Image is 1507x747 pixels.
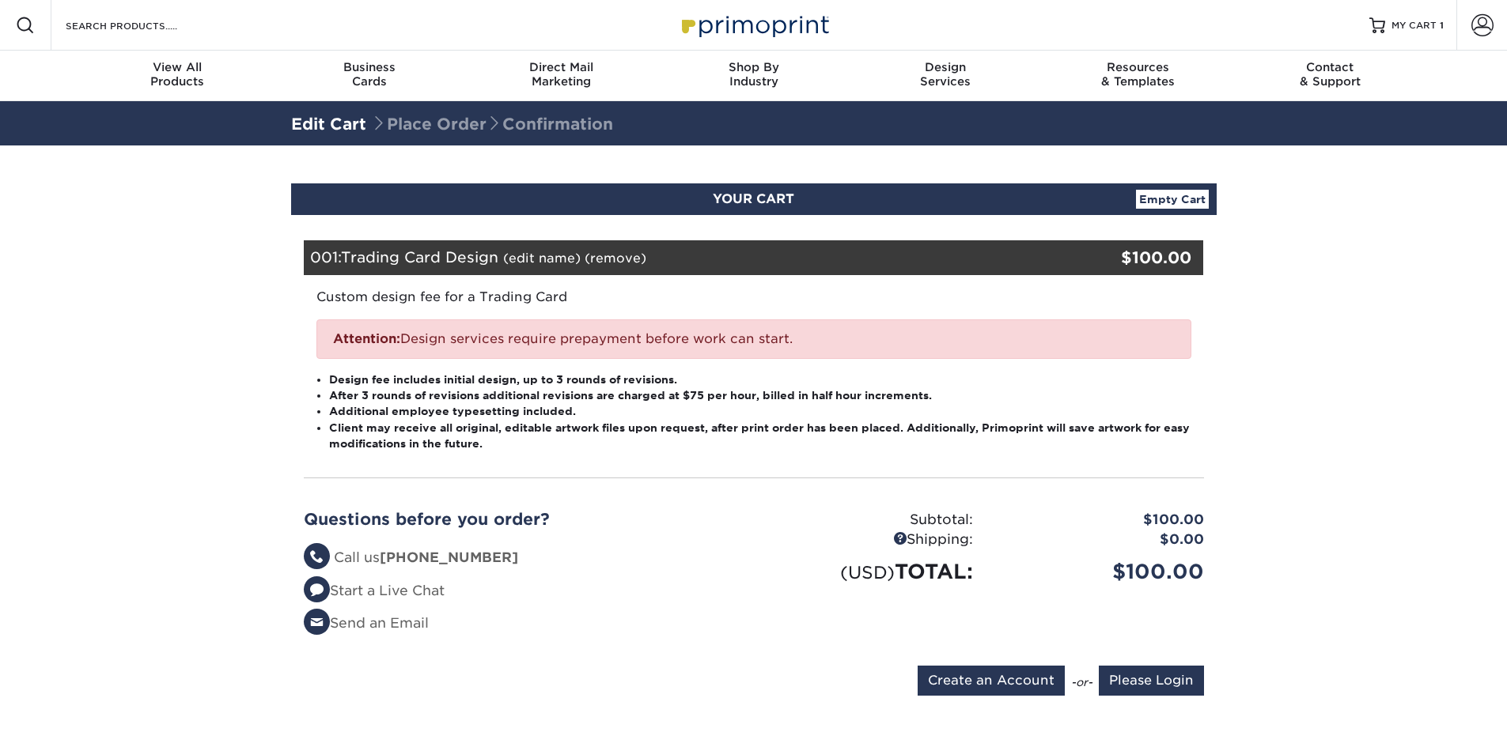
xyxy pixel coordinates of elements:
[675,8,833,42] img: Primoprint
[850,60,1042,89] div: Services
[1392,19,1437,32] span: MY CART
[713,191,794,206] span: YOUR CART
[985,530,1216,550] div: $0.00
[304,548,742,568] li: Call us
[657,60,850,74] span: Shop By
[1234,60,1426,74] span: Contact
[81,60,274,89] div: Products
[1099,666,1204,696] input: Please Login
[341,248,498,266] span: Trading Card Design
[503,251,581,266] a: (edit name)
[465,60,657,89] div: Marketing
[304,240,1054,275] div: 001:
[1440,20,1444,31] span: 1
[304,510,742,529] h2: Questions before you order?
[985,556,1216,587] div: $100.00
[754,556,985,587] div: TOTAL:
[585,251,646,266] a: (remove)
[1071,676,1092,689] em: -or-
[329,403,1191,419] li: Additional employee typesetting included.
[1054,246,1192,270] div: $100.00
[1136,190,1209,209] a: Empty Cart
[273,51,465,101] a: BusinessCards
[273,60,465,74] span: Business
[81,51,274,101] a: View AllProducts
[465,51,657,101] a: Direct MailMarketing
[316,319,1191,359] div: Design services require prepayment before work can start.
[850,60,1042,74] span: Design
[850,51,1042,101] a: DesignServices
[81,60,274,74] span: View All
[333,331,400,346] strong: Attention:
[657,51,850,101] a: Shop ByIndustry
[291,115,366,134] a: Edit Cart
[754,530,985,550] div: Shipping:
[1042,60,1234,74] span: Resources
[371,115,613,134] span: Place Order Confirmation
[329,387,1191,403] li: After 3 rounds of revisions additional revisions are charged at $75 per hour, billed in half hour...
[1234,51,1426,101] a: Contact& Support
[840,562,895,583] small: (USD)
[329,372,1191,387] li: Design fee includes initial design, up to 3 rounds of revisions.
[380,549,518,565] strong: [PHONE_NUMBER]
[1042,60,1234,89] div: & Templates
[273,60,465,89] div: Cards
[1234,60,1426,89] div: & Support
[754,510,985,530] div: Subtotal:
[465,60,657,74] span: Direct Mail
[329,420,1191,452] li: Client may receive all original, editable artwork files upon request, after print order has been ...
[918,666,1065,696] input: Create an Account
[304,615,429,631] a: Send an Email
[64,16,218,35] input: SEARCH PRODUCTS.....
[304,275,1204,307] div: Custom design fee for a Trading Card
[304,583,445,598] a: Start a Live Chat
[985,510,1216,530] div: $100.00
[1042,51,1234,101] a: Resources& Templates
[657,60,850,89] div: Industry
